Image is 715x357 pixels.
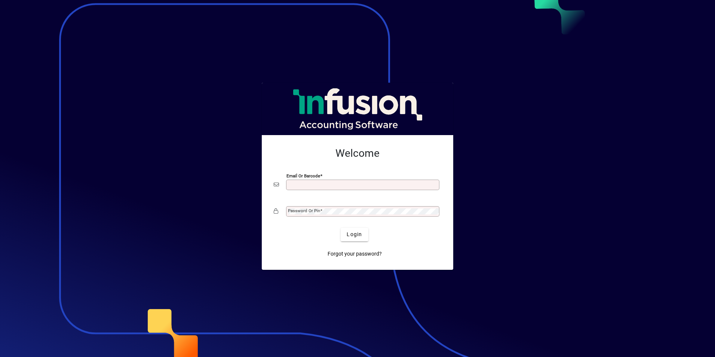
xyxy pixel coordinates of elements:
span: Login [347,231,362,238]
button: Login [341,228,368,241]
mat-label: Email or Barcode [286,173,320,178]
a: Forgot your password? [325,247,385,261]
span: Forgot your password? [328,250,382,258]
mat-label: Password or Pin [288,208,320,213]
h2: Welcome [274,147,441,160]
